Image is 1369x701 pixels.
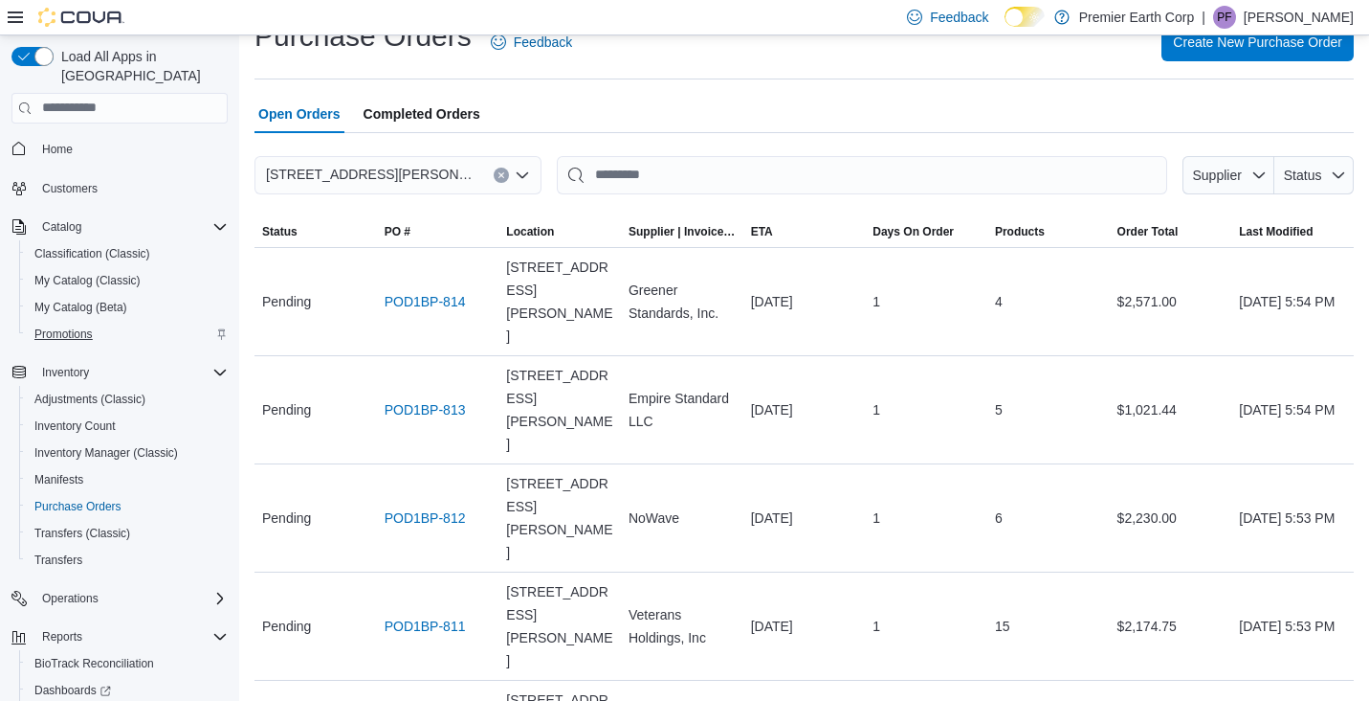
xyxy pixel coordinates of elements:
[27,441,228,464] span: Inventory Manager (Classic)
[34,656,154,671] span: BioTrack Reconciliation
[743,216,866,247] button: ETA
[34,327,93,342] span: Promotions
[1274,156,1354,194] button: Status
[621,271,743,332] div: Greener Standards, Inc.
[27,549,228,572] span: Transfers
[1005,7,1045,27] input: Dark Mode
[34,176,228,200] span: Customers
[995,398,1003,421] span: 5
[621,216,743,247] button: Supplier | Invoice Number
[19,440,235,466] button: Inventory Manager (Classic)
[258,95,341,133] span: Open Orders
[1231,216,1354,247] button: Last Modified
[930,8,988,27] span: Feedback
[1193,168,1242,183] span: Supplier
[1182,156,1274,194] button: Supplier
[743,499,866,537] div: [DATE]
[1239,224,1313,239] span: Last Modified
[872,507,880,530] span: 1
[483,23,580,61] a: Feedback
[34,392,145,407] span: Adjustments (Classic)
[34,553,82,568] span: Transfers
[1110,283,1232,321] div: $2,571.00
[987,216,1110,247] button: Products
[27,296,135,319] a: My Catalog (Beta)
[1005,27,1005,28] span: Dark Mode
[629,224,736,239] span: Supplier | Invoice Number
[266,163,475,186] span: [STREET_ADDRESS][PERSON_NAME]
[621,499,743,537] div: NoWave
[19,547,235,574] button: Transfers
[1079,6,1195,29] p: Premier Earth Corp
[1161,23,1354,61] button: Create New Purchase Order
[27,522,138,545] a: Transfers (Classic)
[19,650,235,677] button: BioTrack Reconciliation
[377,216,499,247] button: PO #
[27,495,129,518] a: Purchase Orders
[27,415,123,438] a: Inventory Count
[34,361,97,384] button: Inventory
[19,386,235,413] button: Adjustments (Classic)
[385,398,466,421] a: POD1BP-813
[27,242,228,265] span: Classification (Classic)
[27,242,158,265] a: Classification (Classic)
[34,137,228,161] span: Home
[1231,283,1354,321] div: [DATE] 5:54 PM
[34,499,121,514] span: Purchase Orders
[1202,6,1205,29] p: |
[995,224,1045,239] span: Products
[506,224,554,239] div: Location
[1213,6,1236,29] div: Pauline Fonzi
[27,323,228,346] span: Promotions
[872,615,880,638] span: 1
[19,466,235,493] button: Manifests
[27,468,91,491] a: Manifests
[1244,6,1354,29] p: [PERSON_NAME]
[506,472,613,564] span: [STREET_ADDRESS][PERSON_NAME]
[385,290,466,313] a: POD1BP-814
[27,323,100,346] a: Promotions
[262,507,311,530] span: Pending
[27,549,90,572] a: Transfers
[743,283,866,321] div: [DATE]
[621,596,743,657] div: Veterans Holdings, Inc
[872,398,880,421] span: 1
[498,216,621,247] button: Location
[262,290,311,313] span: Pending
[27,522,228,545] span: Transfers (Classic)
[4,174,235,202] button: Customers
[27,415,228,438] span: Inventory Count
[34,246,150,261] span: Classification (Classic)
[1217,6,1231,29] span: PF
[254,17,472,56] h1: Purchase Orders
[34,526,130,541] span: Transfers (Classic)
[506,580,613,672] span: [STREET_ADDRESS][PERSON_NAME]
[27,652,162,675] a: BioTrack Reconciliation
[557,156,1167,194] input: This is a search bar. After typing your query, hit enter to filter the results lower in the page.
[995,507,1003,530] span: 6
[514,33,572,52] span: Feedback
[34,215,89,238] button: Catalog
[38,8,124,27] img: Cova
[262,224,298,239] span: Status
[27,468,228,491] span: Manifests
[19,267,235,294] button: My Catalog (Classic)
[42,591,99,606] span: Operations
[1110,499,1232,537] div: $2,230.00
[19,294,235,321] button: My Catalog (Beta)
[27,652,228,675] span: BioTrack Reconciliation
[1231,499,1354,537] div: [DATE] 5:53 PM
[385,615,466,638] a: POD1BP-811
[494,168,509,183] button: Clear input
[34,215,228,238] span: Catalog
[385,507,466,530] a: POD1BP-812
[42,365,89,380] span: Inventory
[4,359,235,386] button: Inventory
[34,587,228,610] span: Operations
[34,361,228,384] span: Inventory
[54,47,228,85] span: Load All Apps in [GEOGRAPHIC_DATA]
[1231,391,1354,429] div: [DATE] 5:54 PM
[42,629,82,644] span: Reports
[27,269,228,292] span: My Catalog (Classic)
